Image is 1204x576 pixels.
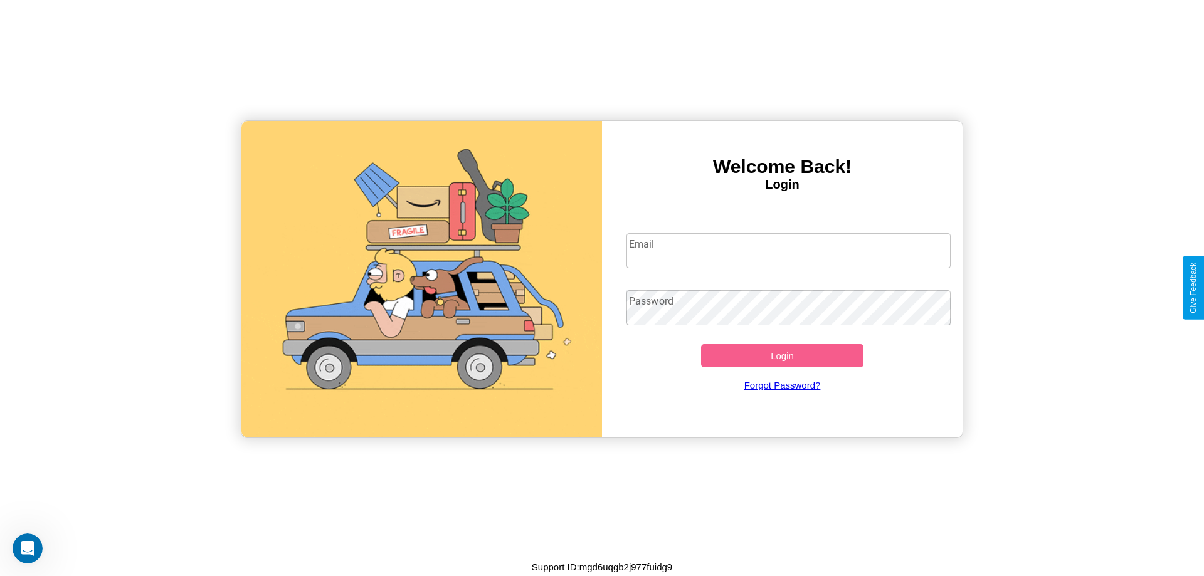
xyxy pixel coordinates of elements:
h3: Welcome Back! [602,156,963,177]
p: Support ID: mgd6uqgb2j977fuidg9 [532,558,672,575]
a: Forgot Password? [620,367,945,403]
div: Give Feedback [1189,263,1198,313]
h4: Login [602,177,963,192]
button: Login [701,344,863,367]
img: gif [241,121,602,437]
iframe: Intercom live chat [13,533,43,563]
